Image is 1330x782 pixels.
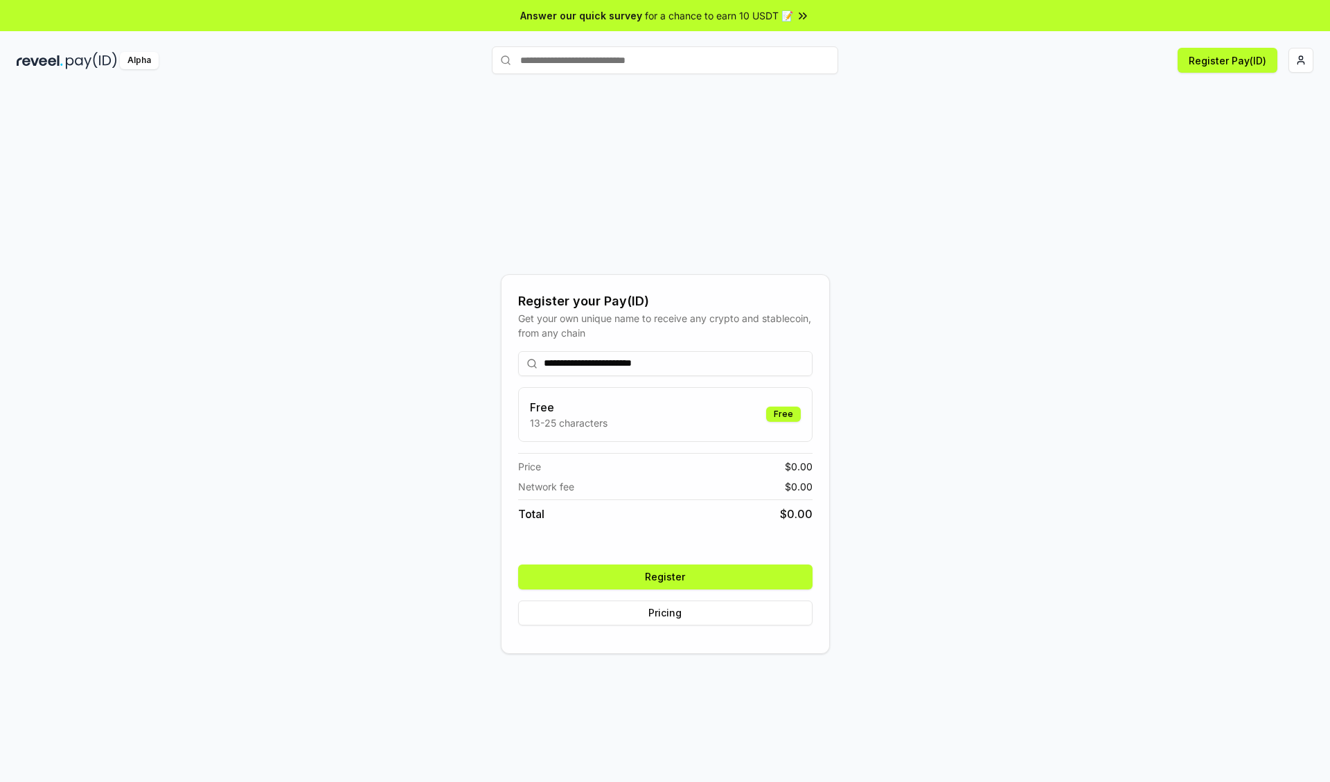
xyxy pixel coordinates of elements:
[518,459,541,474] span: Price
[66,52,117,69] img: pay_id
[520,8,642,23] span: Answer our quick survey
[518,479,574,494] span: Network fee
[766,407,801,422] div: Free
[780,506,813,522] span: $ 0.00
[645,8,793,23] span: for a chance to earn 10 USDT 📝
[518,601,813,625] button: Pricing
[785,479,813,494] span: $ 0.00
[518,506,544,522] span: Total
[120,52,159,69] div: Alpha
[530,399,608,416] h3: Free
[518,565,813,589] button: Register
[518,292,813,311] div: Register your Pay(ID)
[17,52,63,69] img: reveel_dark
[518,311,813,340] div: Get your own unique name to receive any crypto and stablecoin, from any chain
[530,416,608,430] p: 13-25 characters
[1178,48,1277,73] button: Register Pay(ID)
[785,459,813,474] span: $ 0.00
